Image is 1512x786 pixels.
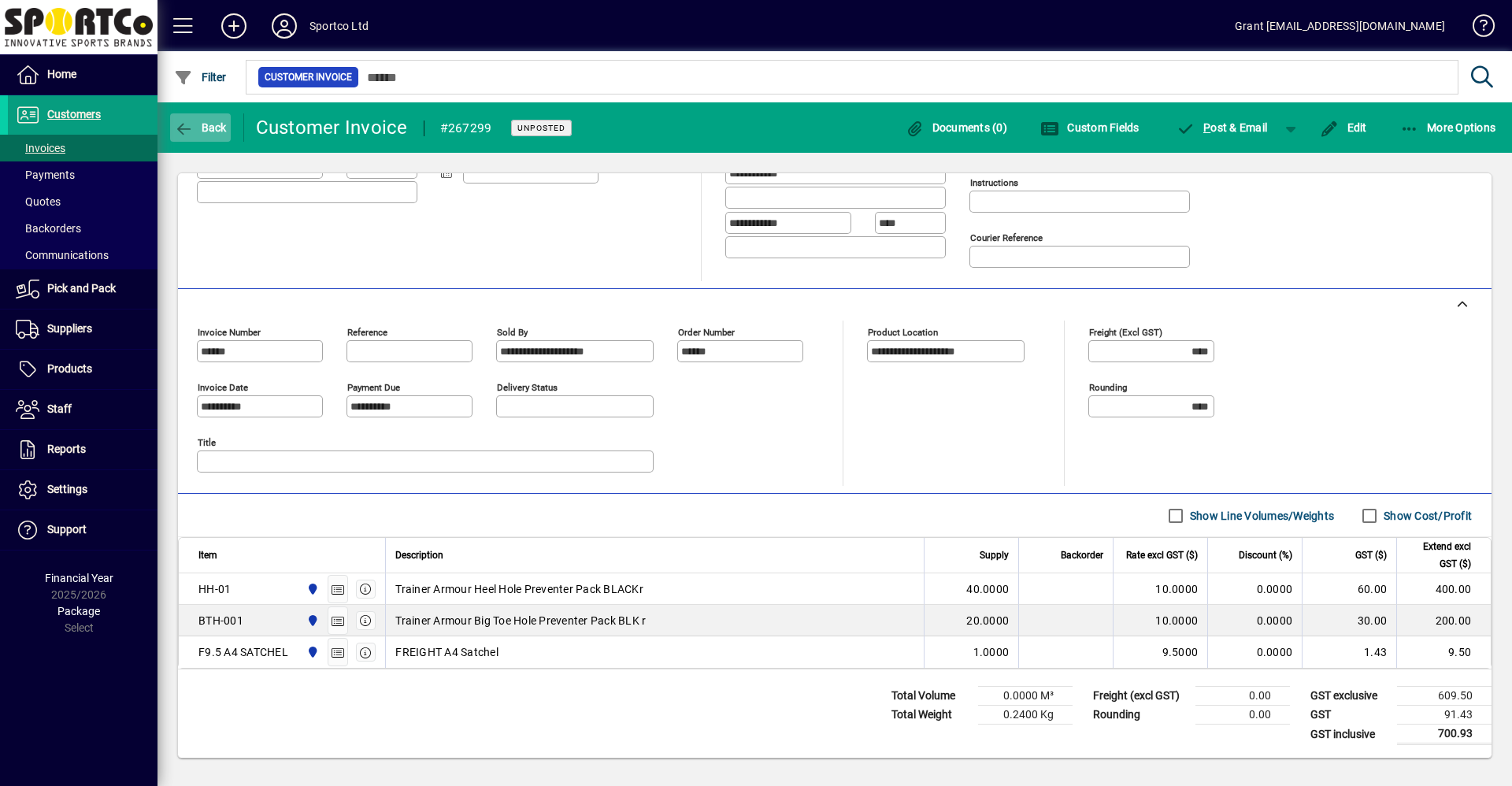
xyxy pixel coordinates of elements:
button: Edit [1316,113,1371,142]
div: 10.0000 [1123,613,1198,628]
td: 0.0000 M³ [978,687,1073,706]
span: Unposted [517,123,565,133]
td: GST exclusive [1303,687,1397,706]
span: Item [198,547,217,564]
span: Pick and Pack [47,282,116,295]
span: Sportco Ltd Warehouse [302,612,321,629]
span: Custom Fields [1040,121,1140,134]
span: Rate excl GST ($) [1126,547,1198,564]
div: #267299 [440,116,492,141]
td: 400.00 [1396,573,1491,605]
span: Sportco Ltd Warehouse [302,643,321,661]
mat-label: Invoice number [198,327,261,338]
span: Trainer Armour Heel Hole Preventer Pack BLACKr [395,581,643,597]
td: 1.43 [1302,636,1396,668]
span: Documents (0) [905,121,1007,134]
span: Backorder [1061,547,1103,564]
a: Communications [8,242,157,269]
div: Customer Invoice [256,115,408,140]
button: Profile [259,12,309,40]
td: 200.00 [1396,605,1491,636]
span: Staff [47,402,72,415]
div: 9.5000 [1123,644,1198,660]
td: 0.00 [1195,706,1290,725]
span: Reports [47,443,86,455]
a: Reports [8,430,157,469]
a: Knowledge Base [1461,3,1492,54]
mat-label: Instructions [970,177,1018,188]
span: Customer Invoice [265,69,352,85]
td: GST inclusive [1303,725,1397,744]
span: Quotes [16,195,61,208]
td: 0.00 [1195,687,1290,706]
mat-label: Invoice date [198,382,248,393]
mat-label: Freight (excl GST) [1089,327,1162,338]
span: Suppliers [47,322,92,335]
span: Settings [47,483,87,495]
a: Payments [8,161,157,188]
app-page-header-button: Back [157,113,244,142]
td: 0.0000 [1207,605,1302,636]
span: 40.0000 [966,581,1009,597]
span: FREIGHT A4 Satchel [395,644,498,660]
span: Edit [1320,121,1367,134]
button: Back [170,113,231,142]
mat-label: Product location [868,327,938,338]
td: 60.00 [1302,573,1396,605]
span: Description [395,547,443,564]
mat-label: Delivery status [497,382,558,393]
span: Discount (%) [1239,547,1292,564]
span: Financial Year [45,572,113,584]
td: GST [1303,706,1397,725]
button: Post & Email [1169,113,1276,142]
span: Products [47,362,92,375]
span: Extend excl GST ($) [1406,538,1471,573]
span: Customers [47,108,101,120]
span: Backorders [16,222,81,235]
mat-label: Payment due [347,382,400,393]
td: 0.2400 Kg [978,706,1073,725]
span: Back [174,121,227,134]
td: 0.0000 [1207,636,1302,668]
td: Rounding [1085,706,1195,725]
td: 0.0000 [1207,573,1302,605]
span: Filter [174,71,227,83]
td: 700.93 [1397,725,1492,744]
a: Support [8,510,157,550]
span: Home [47,68,76,80]
span: Sportco Ltd Warehouse [302,580,321,598]
span: P [1203,121,1210,134]
span: ost & Email [1177,121,1268,134]
a: Suppliers [8,310,157,349]
mat-label: Order number [678,327,735,338]
a: Home [8,55,157,95]
span: Invoices [16,142,65,154]
div: F9.5 A4 SATCHEL [198,644,288,660]
a: Backorders [8,215,157,242]
a: Products [8,350,157,389]
div: 10.0000 [1123,581,1198,597]
mat-label: Rounding [1089,382,1127,393]
label: Show Line Volumes/Weights [1187,508,1334,524]
span: 1.0000 [973,644,1010,660]
mat-label: Title [198,437,216,448]
span: Communications [16,249,109,261]
span: More Options [1400,121,1496,134]
button: Filter [170,63,231,91]
button: Add [209,12,259,40]
a: Pick and Pack [8,269,157,309]
label: Show Cost/Profit [1380,508,1472,524]
td: Total Weight [884,706,978,725]
span: Trainer Armour Big Toe Hole Preventer Pack BLK r [395,613,646,628]
div: HH-01 [198,581,231,597]
span: 20.0000 [966,613,1009,628]
mat-label: Reference [347,327,387,338]
button: Custom Fields [1036,113,1143,142]
span: Package [57,605,100,617]
a: Settings [8,470,157,510]
span: Support [47,523,87,536]
span: Payments [16,169,75,181]
td: 30.00 [1302,605,1396,636]
mat-label: Sold by [497,327,528,338]
a: Quotes [8,188,157,215]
